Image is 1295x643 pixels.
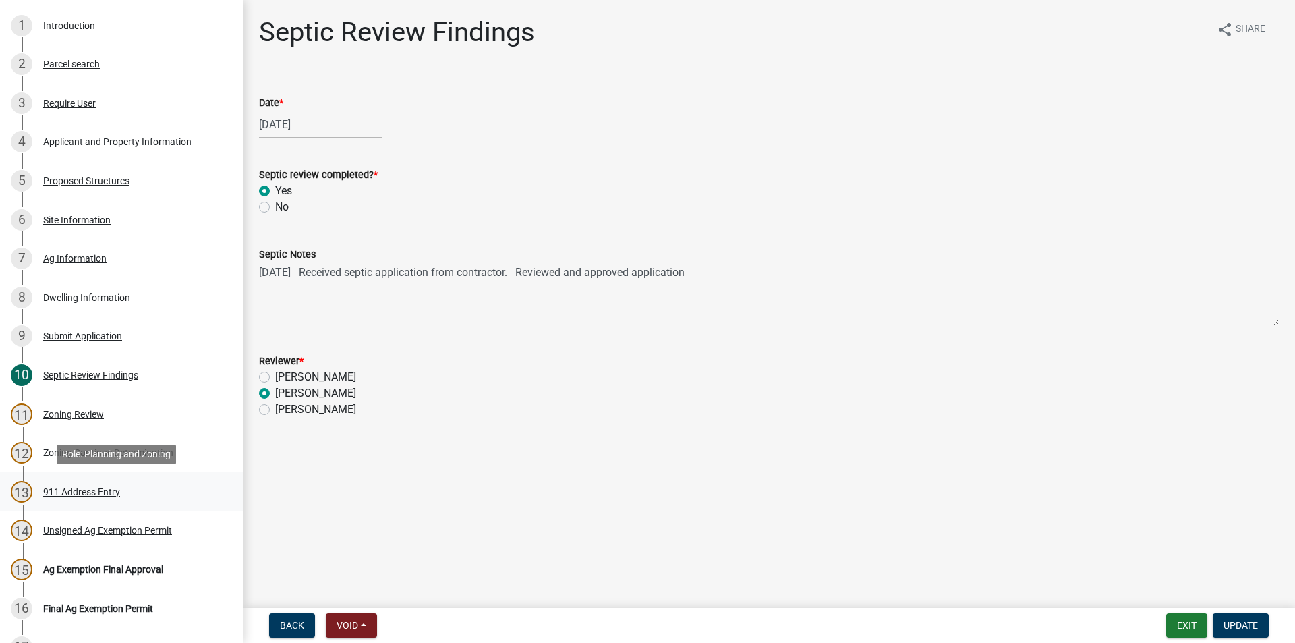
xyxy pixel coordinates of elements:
div: 15 [11,559,32,580]
div: Zoning Continue Determination [43,448,173,457]
div: 11 [11,403,32,425]
span: Update [1224,620,1258,631]
div: Applicant and Property Information [43,137,192,146]
div: Site Information [43,215,111,225]
div: Unsigned Ag Exemption Permit [43,526,172,535]
span: Void [337,620,358,631]
div: 10 [11,364,32,386]
div: Submit Application [43,331,122,341]
div: Ag Information [43,254,107,263]
div: Introduction [43,21,95,30]
label: Septic Notes [259,250,316,260]
div: 12 [11,442,32,464]
label: [PERSON_NAME] [275,401,356,418]
div: 1 [11,15,32,36]
div: Zoning Review [43,410,104,419]
div: 8 [11,287,32,308]
span: Back [280,620,304,631]
label: Date [259,99,283,108]
input: mm/dd/yyyy [259,111,382,138]
div: 4 [11,131,32,152]
label: Reviewer [259,357,304,366]
div: 7 [11,248,32,269]
div: Septic Review Findings [43,370,138,380]
div: Proposed Structures [43,176,129,186]
h1: Septic Review Findings [259,16,535,49]
button: shareShare [1206,16,1276,43]
button: Void [326,613,377,638]
div: 3 [11,92,32,114]
button: Update [1213,613,1269,638]
button: Back [269,613,315,638]
i: share [1217,22,1233,38]
div: Parcel search [43,59,100,69]
div: Dwelling Information [43,293,130,302]
label: [PERSON_NAME] [275,369,356,385]
div: 911 Address Entry [43,487,120,497]
div: 2 [11,53,32,75]
div: Ag Exemption Final Approval [43,565,163,574]
div: 16 [11,598,32,619]
div: 9 [11,325,32,347]
label: No [275,199,289,215]
div: Final Ag Exemption Permit [43,604,153,613]
label: Septic review completed? [259,171,378,180]
div: 13 [11,481,32,503]
label: [PERSON_NAME] [275,385,356,401]
div: 5 [11,170,32,192]
div: Role: Planning and Zoning [57,445,176,464]
label: Yes [275,183,292,199]
div: 14 [11,520,32,541]
div: Require User [43,99,96,108]
span: Share [1236,22,1265,38]
button: Exit [1166,613,1207,638]
div: 6 [11,209,32,231]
